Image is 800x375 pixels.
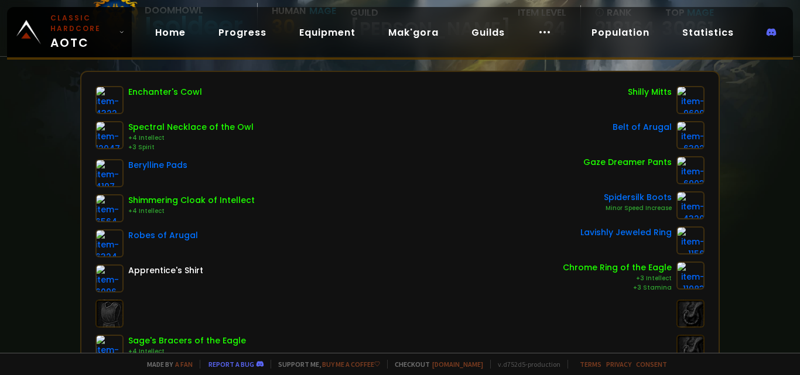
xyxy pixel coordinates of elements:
[208,360,254,369] a: Report a bug
[50,13,114,51] span: AOTC
[563,274,672,283] div: +3 Intellect
[7,7,132,57] a: Classic HardcoreAOTC
[128,133,254,143] div: +4 Intellect
[676,226,705,254] img: item-1156
[662,5,714,20] div: Top
[387,360,483,369] span: Checkout
[687,6,714,19] span: Mage
[379,20,448,44] a: Mak'gora
[146,20,195,44] a: Home
[128,264,203,277] div: Apprentice's Shirt
[271,360,380,369] span: Support me,
[95,194,124,222] img: item-6564
[604,191,672,204] div: Spidersilk Boots
[50,13,114,34] small: Classic Hardcore
[462,20,514,44] a: Guilds
[595,5,655,20] div: rank
[580,360,601,369] a: Terms
[128,335,246,347] div: Sage's Bracers of the Eagle
[582,20,659,44] a: Population
[95,229,124,257] img: item-6324
[322,360,380,369] a: Buy me a coffee
[580,226,672,239] div: Lavishly Jeweled Ring
[128,229,198,242] div: Robes of Arugal
[95,264,124,293] img: item-6096
[676,262,705,290] img: item-11983
[350,5,511,37] div: guild
[636,360,667,369] a: Consent
[676,86,705,114] img: item-9609
[606,360,631,369] a: Privacy
[563,262,672,274] div: Chrome Ring of the Eagle
[140,360,193,369] span: Made by
[209,20,276,44] a: Progress
[676,156,705,184] img: item-6903
[128,121,254,133] div: Spectral Necklace of the Owl
[128,143,254,152] div: +3 Spirit
[175,360,193,369] a: a fan
[128,207,255,216] div: +4 Intellect
[583,156,672,168] div: Gaze Dreamer Pants
[128,347,246,356] div: +4 Intellect
[95,159,124,187] img: item-4197
[673,20,743,44] a: Statistics
[628,86,672,98] div: Shilly Mitts
[432,360,483,369] a: [DOMAIN_NAME]
[563,283,672,293] div: +3 Stamina
[309,4,336,18] div: Mage
[128,194,255,207] div: Shimmering Cloak of Intellect
[95,335,124,363] img: item-6613
[604,204,672,213] div: Minor Speed Increase
[490,360,560,369] span: v. d752d5 - production
[95,86,124,114] img: item-4322
[95,121,124,149] img: item-12047
[518,5,566,20] div: item level
[613,121,672,133] div: Belt of Arugal
[145,3,243,18] div: Doomhowl
[290,20,365,44] a: Equipment
[128,159,187,171] div: Berylline Pads
[128,86,202,98] div: Enchanter's Cowl
[676,121,705,149] img: item-6392
[272,4,306,18] div: Human
[676,191,705,219] img: item-4320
